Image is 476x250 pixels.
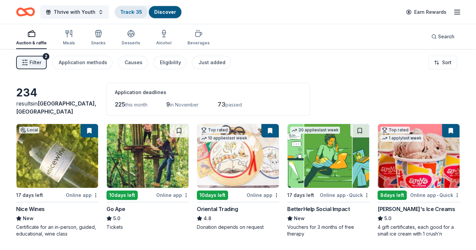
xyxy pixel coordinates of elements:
[63,40,75,46] div: Meals
[287,124,370,237] a: Image for BetterHelp Social Impact30 applieslast week17 days leftOnline app•QuickBetterHelp Socia...
[106,224,189,231] div: Tickets
[378,124,460,188] img: Image for Amy's Ice Creams
[106,124,189,231] a: Image for Go Ape10days leftOnline appGo Ape5.0Tickets
[125,102,147,108] span: this month
[153,56,186,69] button: Eligibility
[40,5,109,19] button: Thrive with Youth
[59,58,107,67] div: Application methods
[54,8,95,16] span: Thrive with Youth
[160,58,181,67] div: Eligibility
[114,5,182,19] button: Track· 35Discover
[225,102,242,108] span: passed
[43,53,49,60] div: 2
[384,214,391,222] span: 5.0
[438,33,455,41] span: Search
[320,191,370,199] div: Online app Quick
[16,99,98,116] div: results
[16,86,98,99] div: 234
[115,101,125,108] span: 225
[156,191,189,199] div: Online app
[52,56,113,69] button: Application methods
[107,124,188,188] img: Image for Go Ape
[115,88,302,96] div: Application deadlines
[197,124,279,231] a: Image for Oriental TradingTop rated10 applieslast week10days leftOnline appOriental Trading4.8Don...
[378,191,407,200] div: 8 days left
[156,27,171,49] button: Alcohol
[410,191,460,199] div: Online app Quick
[16,100,96,115] span: [GEOGRAPHIC_DATA], [GEOGRAPHIC_DATA]
[91,40,105,46] div: Snacks
[197,224,279,231] div: Donation depends on request
[187,40,210,46] div: Beverages
[204,214,211,222] span: 4.8
[378,224,460,237] div: 4 gift certificates, each good for a small ice cream with 1 crush’n
[122,27,140,49] button: Desserts
[192,56,231,69] button: Just added
[381,135,423,142] div: 1 apply last week
[16,191,43,199] div: 17 days left
[294,214,305,222] span: New
[16,205,45,213] div: Nice Wines
[120,9,142,15] a: Track· 35
[113,214,120,222] span: 5.0
[187,27,210,49] button: Beverages
[437,193,438,198] span: •
[287,191,314,199] div: 17 days left
[16,224,98,237] div: Certificate for an in-person, guided, educational, wine class
[16,27,47,49] button: Auction & raffle
[200,127,229,133] div: Top rated
[16,124,98,188] img: Image for Nice Wines
[288,124,369,188] img: Image for BetterHelp Social Impact
[218,101,225,108] span: 73
[122,40,140,46] div: Desserts
[16,4,35,20] a: Home
[16,56,47,69] button: Filter2
[154,9,176,15] a: Discover
[290,127,340,134] div: 30 applies last week
[30,58,41,67] span: Filter
[16,40,47,46] div: Auction & raffle
[200,135,249,142] div: 10 applies last week
[381,127,410,133] div: Top rated
[125,58,142,67] div: Causes
[197,124,279,188] img: Image for Oriental Trading
[63,27,75,49] button: Meals
[247,191,279,199] div: Online app
[156,40,171,46] div: Alcohol
[16,100,96,115] span: in
[66,191,98,199] div: Online app
[106,205,125,213] div: Go Ape
[197,205,238,213] div: Oriental Trading
[378,205,455,213] div: [PERSON_NAME]'s Ice Creams
[170,102,199,108] span: in November
[166,101,170,108] span: 9
[199,58,225,67] div: Just added
[23,214,34,222] span: New
[402,6,450,18] a: Earn Rewards
[91,27,105,49] button: Snacks
[118,56,148,69] button: Causes
[428,56,457,69] button: Sort
[197,191,228,200] div: 10 days left
[287,205,350,213] div: BetterHelp Social Impact
[442,58,451,67] span: Sort
[287,224,370,237] div: Vouchers for 3 months of free therapy
[106,191,138,200] div: 10 days left
[16,124,98,237] a: Image for Nice WinesLocal17 days leftOnline appNice WinesNewCertificate for an in-person, guided,...
[426,30,460,43] button: Search
[378,124,460,237] a: Image for Amy's Ice CreamsTop rated1 applylast week8days leftOnline app•Quick[PERSON_NAME]'s Ice ...
[19,127,39,133] div: Local
[347,193,348,198] span: •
